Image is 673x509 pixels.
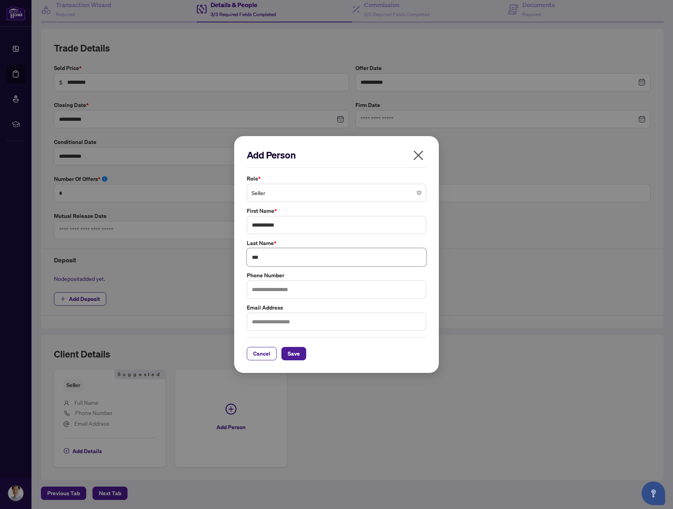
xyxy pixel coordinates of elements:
label: Email Address [247,303,426,312]
span: close-circle [417,190,422,195]
label: Role [247,174,426,183]
span: Save [288,347,300,360]
span: close [412,149,425,162]
span: Seller [251,185,422,200]
button: Save [281,347,306,360]
label: Phone Number [247,271,426,280]
h2: Add Person [247,149,426,161]
button: Open asap [642,481,665,505]
span: Cancel [253,347,270,360]
label: Last Name [247,239,426,247]
button: Cancel [247,347,277,360]
label: First Name [247,207,426,215]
